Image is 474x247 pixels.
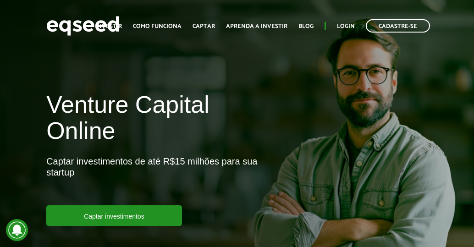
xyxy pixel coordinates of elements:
a: Investir [95,23,122,29]
a: Captar investimentos [46,205,182,226]
h1: Venture Capital Online [46,92,270,148]
a: Cadastre-se [366,19,430,33]
a: Login [337,23,355,29]
a: Aprenda a investir [226,23,287,29]
p: Captar investimentos de até R$15 milhões para sua startup [46,156,270,205]
a: Como funciona [133,23,182,29]
img: EqSeed [46,14,120,38]
a: Captar [193,23,215,29]
a: Blog [298,23,314,29]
